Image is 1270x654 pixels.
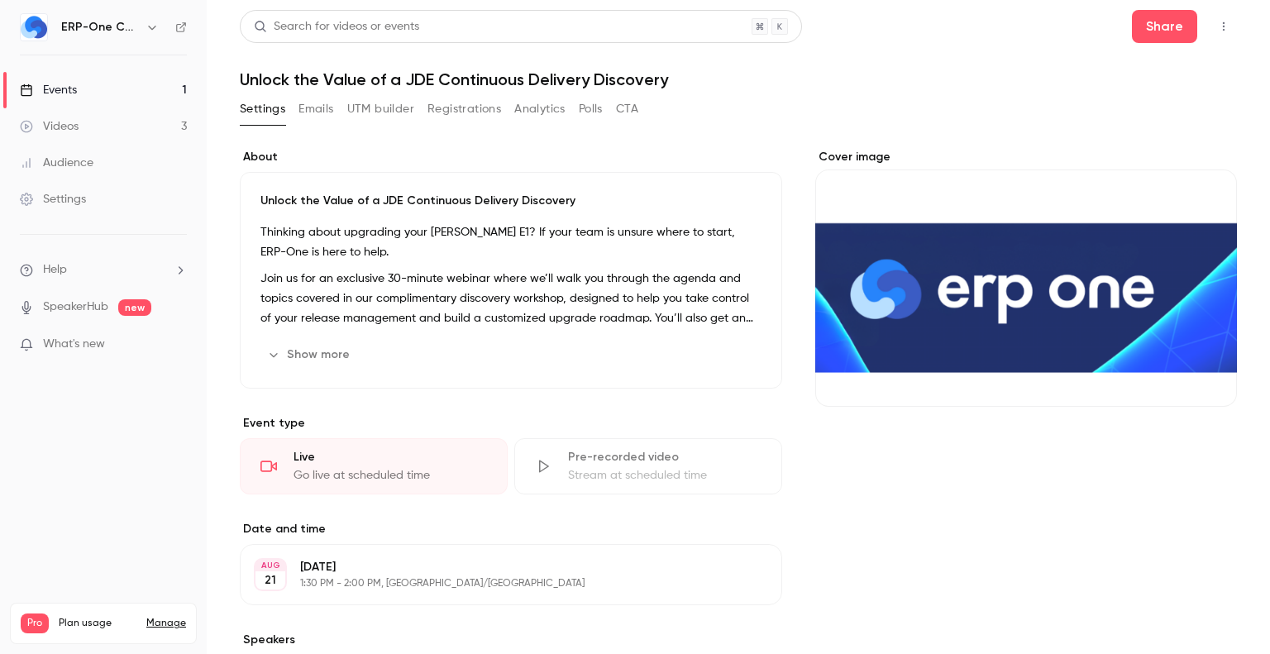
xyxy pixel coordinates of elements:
[21,14,47,41] img: ERP-One Consulting Inc.
[61,19,139,36] h6: ERP-One Consulting Inc.
[300,559,695,575] p: [DATE]
[514,96,566,122] button: Analytics
[20,82,77,98] div: Events
[568,467,762,484] div: Stream at scheduled time
[43,298,108,316] a: SpeakerHub
[300,577,695,590] p: 1:30 PM - 2:00 PM, [GEOGRAPHIC_DATA]/[GEOGRAPHIC_DATA]
[815,149,1237,407] section: Cover image
[240,149,782,165] label: About
[118,299,151,316] span: new
[21,633,52,648] p: Videos
[146,617,186,630] a: Manage
[59,617,136,630] span: Plan usage
[260,222,762,262] p: Thinking about upgrading your [PERSON_NAME] E1? If your team is unsure where to start, ERP-One is...
[616,96,638,122] button: CTA
[568,449,762,465] div: Pre-recorded video
[20,261,187,279] li: help-dropdown-opener
[1132,10,1197,43] button: Share
[43,261,67,279] span: Help
[20,155,93,171] div: Audience
[162,636,167,646] span: 3
[265,572,276,589] p: 21
[240,438,508,494] div: LiveGo live at scheduled time
[240,415,782,432] p: Event type
[43,336,105,353] span: What's new
[254,18,419,36] div: Search for videos or events
[579,96,603,122] button: Polls
[427,96,501,122] button: Registrations
[240,521,782,537] label: Date and time
[260,269,762,328] p: Join us for an exclusive 30-minute webinar where we’ll walk you through the agenda and topics cov...
[294,449,487,465] div: Live
[815,149,1237,165] label: Cover image
[294,467,487,484] div: Go live at scheduled time
[1191,360,1224,394] button: cover-image
[20,118,79,135] div: Videos
[255,560,285,571] div: AUG
[298,96,333,122] button: Emails
[21,613,49,633] span: Pro
[20,191,86,208] div: Settings
[240,69,1237,89] h1: Unlock the Value of a JDE Continuous Delivery Discovery
[240,632,782,648] label: Speakers
[240,96,285,122] button: Settings
[514,438,782,494] div: Pre-recorded videoStream at scheduled time
[347,96,414,122] button: UTM builder
[162,633,186,648] p: / 90
[260,341,360,368] button: Show more
[260,193,762,209] p: Unlock the Value of a JDE Continuous Delivery Discovery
